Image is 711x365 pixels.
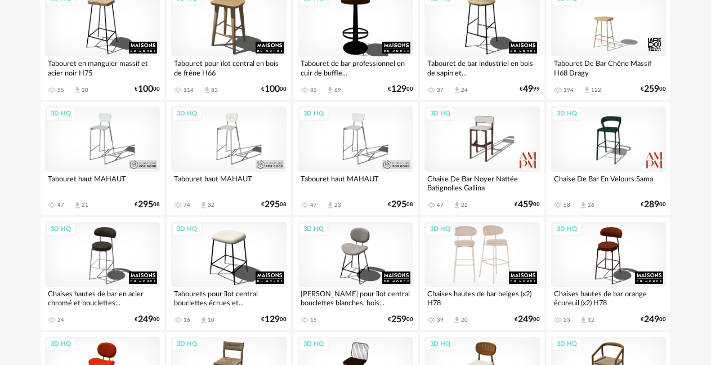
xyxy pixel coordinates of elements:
div: 3D HQ [46,222,76,237]
span: 259 [644,86,659,93]
a: 3D HQ Tabourets pour îlot central bouclettes écrues et... 16 Download icon 10 €12900 [167,217,291,330]
div: 3D HQ [552,337,582,351]
span: Download icon [73,86,82,94]
a: 3D HQ Tabouret haut MAHAUT 74 Download icon 32 €29508 [167,102,291,215]
span: 249 [138,316,153,323]
div: 20 [461,317,468,323]
div: 32 [208,202,214,208]
div: 3D HQ [298,107,329,121]
div: € 08 [261,201,287,208]
div: 21 [82,202,88,208]
span: 289 [644,201,659,208]
div: € 00 [388,316,413,323]
a: 3D HQ Chaises hautes de bar beiges (x2) H78 39 Download icon 20 €24900 [420,217,544,330]
div: € 08 [388,201,413,208]
div: € 00 [135,316,160,323]
div: Tabouret pour îlot central en bois de frêne H66 [171,56,287,79]
div: [PERSON_NAME] pour îlot central bouclettes blanches, bois... [298,287,413,309]
span: 459 [518,201,533,208]
div: 69 [334,87,341,94]
div: Tabourets pour îlot central bouclettes écrues et... [171,287,287,309]
div: 12 [588,317,594,323]
div: 3D HQ [425,337,455,351]
a: 3D HQ Chaises hautes de bar orange écureuil (x2) H78 23 Download icon 12 €24900 [547,217,671,330]
div: 3D HQ [298,337,329,351]
a: 3D HQ Tabouret haut MAHAUT 47 Download icon 21 €29508 [41,102,165,215]
div: 24 [57,317,64,323]
div: 26 [588,202,594,208]
span: Download icon [73,201,82,210]
span: 249 [518,316,533,323]
a: 3D HQ Tabouret haut MAHAUT 47 Download icon 23 €29508 [293,102,418,215]
span: Download icon [203,86,211,94]
div: 3D HQ [552,222,582,237]
div: Chaise De Bar Noyer Nattée Batignolles Gallina [424,172,540,194]
div: Chaises hautes de bar orange écureuil (x2) H78 [551,287,667,309]
div: 3D HQ [552,107,582,121]
div: 15 [310,317,317,323]
span: 49 [523,86,533,93]
div: 47 [57,202,64,208]
div: 47 [437,202,444,208]
div: 83 [211,87,218,94]
div: 23 [334,202,341,208]
div: € 00 [388,86,413,93]
div: 3D HQ [172,337,202,351]
div: 55 [57,87,64,94]
span: Download icon [326,201,334,210]
div: Tabouret haut MAHAUT [171,172,287,194]
div: 10 [208,317,214,323]
a: 3D HQ Chaise De Bar En Velours Sama 58 Download icon 26 €28900 [547,102,671,215]
div: € 00 [641,316,666,323]
div: 22 [461,202,468,208]
div: Tabouret en manguier massif et acier noir H75 [45,56,160,79]
span: 249 [644,316,659,323]
div: Tabouret de bar industriel en bois de sapin et... [424,56,540,79]
div: 16 [184,317,190,323]
span: 295 [138,201,153,208]
div: 3D HQ [425,107,455,121]
div: € 08 [135,201,160,208]
span: 129 [265,316,280,323]
span: Download icon [453,201,461,210]
div: 58 [564,202,570,208]
div: Tabouret haut MAHAUT [45,172,160,194]
span: 295 [391,201,406,208]
span: Download icon [579,316,588,324]
div: 3D HQ [172,107,202,121]
div: 3D HQ [172,222,202,237]
div: € 00 [641,86,666,93]
span: 100 [138,86,153,93]
div: Chaises hautes de bar beiges (x2) H78 [424,287,540,309]
span: Download icon [579,201,588,210]
a: 3D HQ Chaises hautes de bar en acier chromé et bouclettes... 24 €24900 [41,217,165,330]
span: 295 [265,201,280,208]
div: 83 [310,87,317,94]
div: Chaises hautes de bar en acier chromé et bouclettes... [45,287,160,309]
div: 23 [564,317,570,323]
span: Download icon [453,86,461,94]
div: € 00 [135,86,160,93]
span: Download icon [453,316,461,324]
div: 39 [437,317,444,323]
div: 37 [437,87,444,94]
div: 24 [461,87,468,94]
div: € 00 [641,201,666,208]
div: Tabouret de bar professionnel en cuir de buffle... [298,56,413,79]
div: 3D HQ [46,337,76,351]
div: 3D HQ [425,222,455,237]
div: € 99 [520,86,540,93]
div: € 00 [261,316,287,323]
span: 129 [391,86,406,93]
div: 114 [184,87,194,94]
div: 122 [591,87,601,94]
a: 3D HQ [PERSON_NAME] pour îlot central bouclettes blanches, bois... 15 €25900 [293,217,418,330]
div: 3D HQ [298,222,329,237]
div: Tabouret haut MAHAUT [298,172,413,194]
div: Tabouret De Bar Chêne Massif H68 Dragy [551,56,667,79]
span: 100 [265,86,280,93]
div: € 00 [515,201,540,208]
span: Download icon [199,316,208,324]
div: 30 [82,87,88,94]
a: 3D HQ Chaise De Bar Noyer Nattée Batignolles Gallina 47 Download icon 22 €45900 [420,102,544,215]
